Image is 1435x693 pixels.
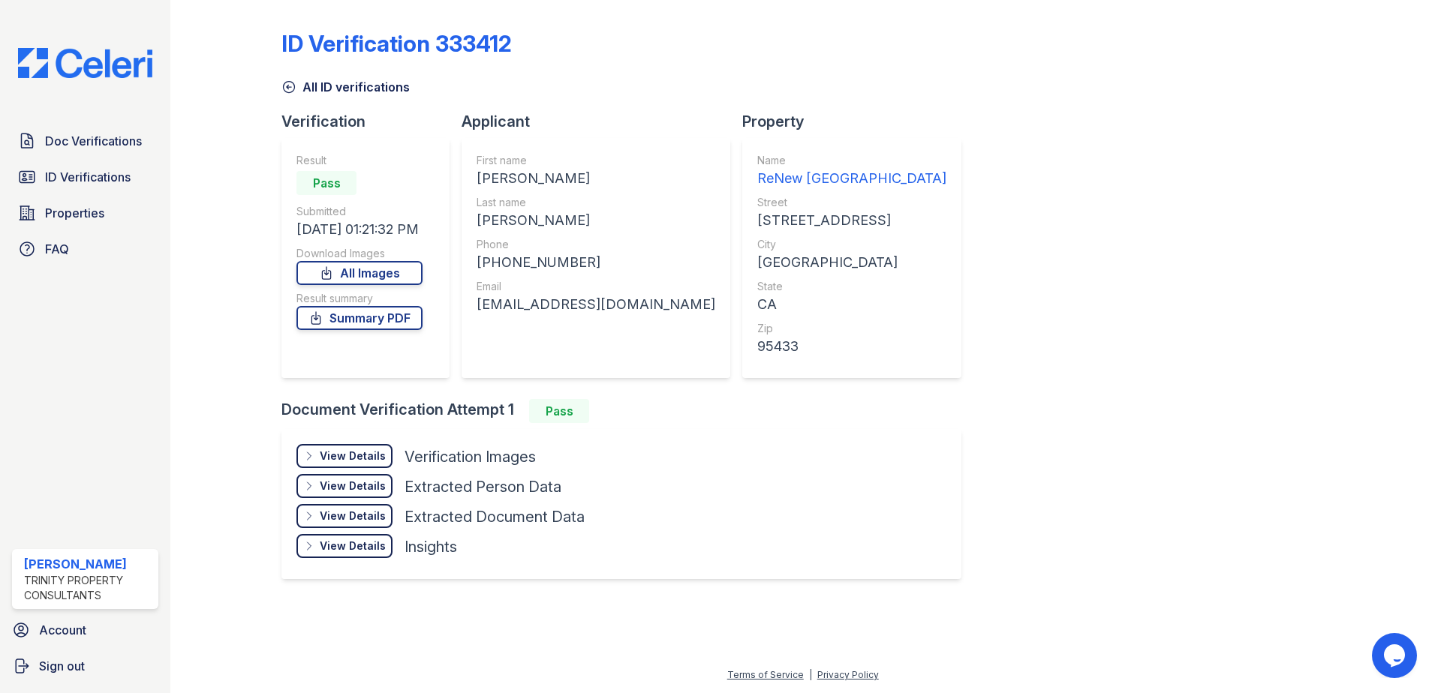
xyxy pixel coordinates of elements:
div: View Details [320,478,386,493]
div: View Details [320,538,386,553]
div: First name [477,153,715,168]
div: Insights [405,536,457,557]
div: Zip [757,321,946,336]
div: [PERSON_NAME] [477,168,715,189]
div: Last name [477,195,715,210]
div: Applicant [462,111,742,132]
div: Result summary [296,291,423,306]
div: [PERSON_NAME] [24,555,152,573]
a: Account [6,615,164,645]
a: Sign out [6,651,164,681]
span: ID Verifications [45,168,131,186]
div: ReNew [GEOGRAPHIC_DATA] [757,168,946,189]
a: Properties [12,198,158,228]
a: Summary PDF [296,306,423,330]
div: [GEOGRAPHIC_DATA] [757,252,946,273]
div: [EMAIL_ADDRESS][DOMAIN_NAME] [477,294,715,315]
div: | [809,669,812,680]
div: Property [742,111,973,132]
div: View Details [320,508,386,523]
a: Terms of Service [727,669,804,680]
div: [PHONE_NUMBER] [477,252,715,273]
a: All Images [296,261,423,285]
div: City [757,237,946,252]
a: All ID verifications [281,78,410,96]
div: [DATE] 01:21:32 PM [296,219,423,240]
span: Properties [45,204,104,222]
div: Extracted Document Data [405,506,585,527]
a: Doc Verifications [12,126,158,156]
div: Document Verification Attempt 1 [281,399,973,423]
div: Pass [529,399,589,423]
div: CA [757,294,946,315]
a: Name ReNew [GEOGRAPHIC_DATA] [757,153,946,189]
iframe: chat widget [1372,633,1420,678]
div: Phone [477,237,715,252]
a: ID Verifications [12,162,158,192]
div: [STREET_ADDRESS] [757,210,946,231]
span: FAQ [45,240,69,258]
div: Download Images [296,246,423,261]
a: FAQ [12,234,158,264]
div: Email [477,279,715,294]
img: CE_Logo_Blue-a8612792a0a2168367f1c8372b55b34899dd931a85d93a1a3d3e32e68fde9ad4.png [6,48,164,78]
div: State [757,279,946,294]
a: Privacy Policy [817,669,879,680]
span: Sign out [39,657,85,675]
div: ID Verification 333412 [281,30,512,57]
span: Account [39,621,86,639]
div: 95433 [757,336,946,357]
div: Pass [296,171,356,195]
div: Name [757,153,946,168]
div: Verification Images [405,446,536,467]
span: Doc Verifications [45,132,142,150]
div: [PERSON_NAME] [477,210,715,231]
div: Submitted [296,204,423,219]
div: Street [757,195,946,210]
div: Result [296,153,423,168]
div: Trinity Property Consultants [24,573,152,603]
div: Verification [281,111,462,132]
div: View Details [320,448,386,463]
div: Extracted Person Data [405,476,561,497]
